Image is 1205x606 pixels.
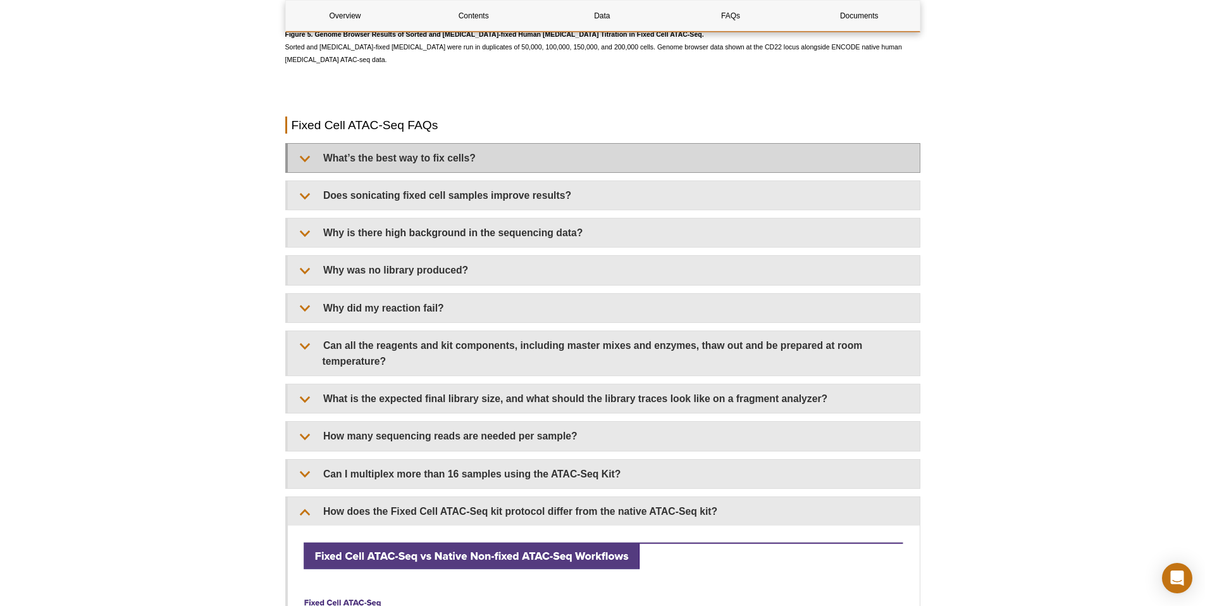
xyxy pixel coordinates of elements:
summary: Why was no library produced? [288,256,920,284]
a: FAQs [671,1,790,31]
summary: Why is there high background in the sequencing data? [288,218,920,247]
span: Sorted and [MEDICAL_DATA]-fixed [MEDICAL_DATA] were run in duplicates of 50,000, 100,000, 150,000... [285,30,902,63]
summary: What is the expected final library size, and what should the library traces look like on a fragme... [288,384,920,413]
h2: Fixed Cell ATAC-Seq FAQs [285,117,920,134]
summary: How many sequencing reads are needed per sample? [288,422,920,450]
a: Contents [414,1,533,31]
summary: What’s the best way to fix cells? [288,144,920,172]
a: Documents [800,1,918,31]
a: Overview [286,1,405,31]
summary: Does sonicating fixed cell samples improve results? [288,181,920,210]
summary: Can I multiplex more than 16 samples using the ATAC-Seq Kit? [288,460,920,488]
summary: Why did my reaction fail? [288,294,920,322]
summary: Can all the reagents and kit components, including master mixes and enzymes, thaw out and be prep... [288,331,920,376]
a: Data [543,1,662,31]
strong: Figure 5. Genome Browser Results of Sorted and [MEDICAL_DATA]-fixed Human [MEDICAL_DATA] Titratio... [285,30,704,38]
summary: How does the Fixed Cell ATAC-Seq kit protocol differ from the native ATAC-Seq kit? [288,497,920,526]
div: Open Intercom Messenger [1162,563,1192,593]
